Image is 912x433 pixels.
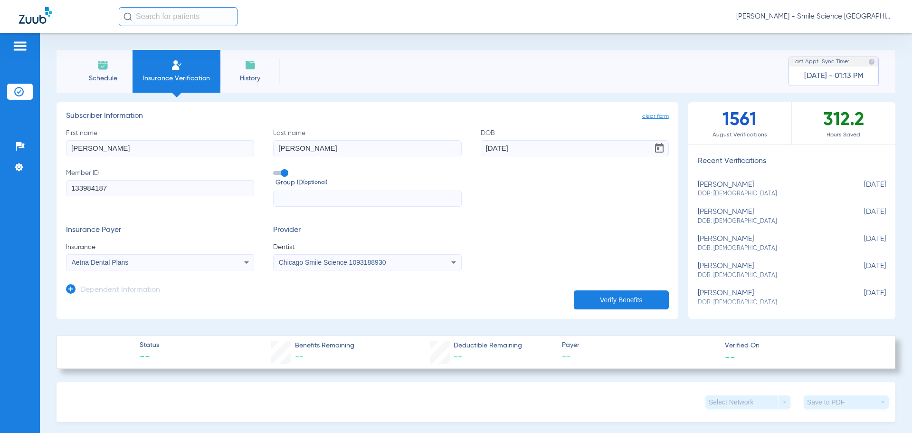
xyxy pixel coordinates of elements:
span: [PERSON_NAME] - Smile Science [GEOGRAPHIC_DATA] [736,12,893,21]
div: [PERSON_NAME] [698,289,838,307]
label: First name [66,128,254,156]
img: hamburger-icon [12,40,28,52]
span: August Verifications [688,130,791,140]
input: Last name [273,140,461,156]
span: History [228,74,273,83]
span: Payer [562,340,717,350]
input: First name [66,140,254,156]
span: DOB: [DEMOGRAPHIC_DATA] [698,190,838,198]
span: -- [454,353,462,361]
label: Last name [273,128,461,156]
div: [PERSON_NAME] [698,262,838,279]
span: Schedule [80,74,125,83]
input: Member ID [66,180,254,196]
input: DOBOpen calendar [481,140,669,156]
span: Group ID [275,178,461,188]
img: last sync help info [868,58,875,65]
small: (optional) [303,178,327,188]
input: Search for patients [119,7,237,26]
label: Member ID [66,168,254,207]
div: [PERSON_NAME] [698,181,838,198]
div: 1561 [688,102,792,144]
span: Dentist [273,242,461,252]
span: -- [295,353,304,361]
span: clear form [642,112,669,121]
div: 312.2 [792,102,895,144]
img: Manual Insurance Verification [171,59,182,71]
span: -- [725,352,735,362]
img: Zuub Logo [19,7,52,24]
span: Hours Saved [792,130,895,140]
span: Benefits Remaining [295,341,354,351]
iframe: Chat Widget [864,387,912,433]
span: Aetna Dental Plans [72,259,129,266]
span: -- [140,351,159,364]
label: DOB [481,128,669,156]
h3: Recent Verifications [688,157,895,166]
span: Deductible Remaining [454,341,522,351]
img: Search Icon [123,12,132,21]
span: DOB: [DEMOGRAPHIC_DATA] [698,271,838,280]
span: DOB: [DEMOGRAPHIC_DATA] [698,217,838,226]
img: Schedule [97,59,109,71]
h3: Insurance Payer [66,226,254,235]
span: Last Appt. Sync Time: [792,57,849,67]
span: [DATE] [838,181,886,198]
h3: Dependent Information [80,286,160,295]
div: [PERSON_NAME] [698,208,838,225]
img: History [245,59,256,71]
h3: Subscriber Information [66,112,669,121]
button: Open calendar [650,139,669,158]
span: [DATE] [838,262,886,279]
span: [DATE] [838,235,886,252]
span: [DATE] [838,208,886,225]
span: DOB: [DEMOGRAPHIC_DATA] [698,298,838,307]
h3: Provider [273,226,461,235]
span: DOB: [DEMOGRAPHIC_DATA] [698,244,838,253]
span: Insurance [66,242,254,252]
span: [DATE] - 01:13 PM [804,71,864,81]
span: Chicago Smile Science 1093188930 [279,259,386,266]
span: Insurance Verification [140,74,213,83]
span: Status [140,340,159,350]
span: -- [562,351,717,363]
span: Verified On [725,341,880,351]
span: [DATE] [838,289,886,307]
button: Verify Benefits [574,290,669,309]
div: [PERSON_NAME] [698,235,838,252]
